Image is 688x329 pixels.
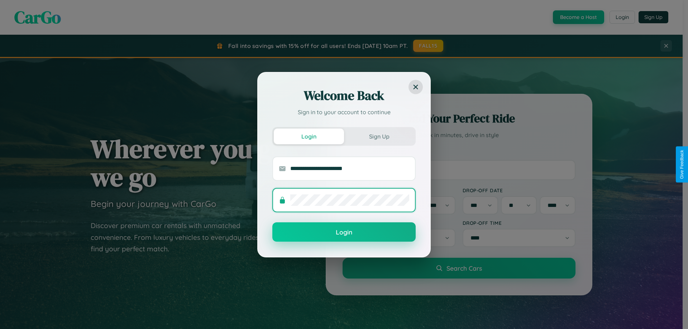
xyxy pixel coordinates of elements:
button: Login [274,129,344,144]
div: Give Feedback [679,150,684,179]
h2: Welcome Back [272,87,416,104]
button: Login [272,222,416,242]
button: Sign Up [344,129,414,144]
p: Sign in to your account to continue [272,108,416,116]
